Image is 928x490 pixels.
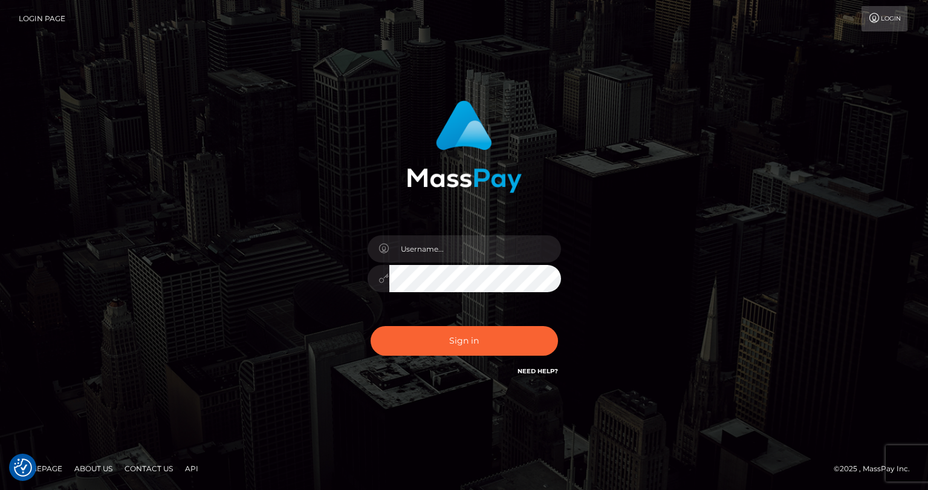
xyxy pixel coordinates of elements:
img: MassPay Login [407,100,522,193]
a: API [180,459,203,478]
button: Sign in [371,326,558,356]
a: Homepage [13,459,67,478]
a: About Us [70,459,117,478]
input: Username... [389,235,561,263]
a: Contact Us [120,459,178,478]
button: Consent Preferences [14,459,32,477]
a: Login [861,6,907,31]
a: Login Page [19,6,65,31]
img: Revisit consent button [14,459,32,477]
div: © 2025 , MassPay Inc. [834,462,919,475]
a: Need Help? [518,367,558,375]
